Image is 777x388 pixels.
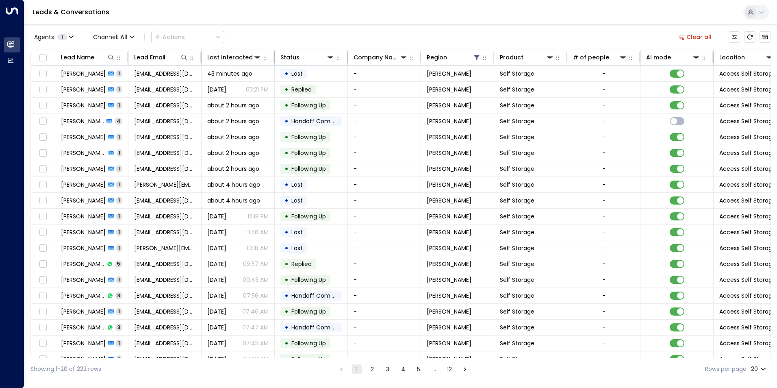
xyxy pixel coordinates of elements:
div: - [602,260,606,268]
span: 1 [116,102,122,109]
span: 1 [116,229,122,235]
div: • [284,209,289,223]
nav: pagination navigation [336,364,470,374]
div: Showing 1-20 of 222 rows [30,365,101,373]
span: Sutton [427,212,471,220]
span: Lost [291,70,303,78]
span: m.davies@puremedia.co.uk [134,181,195,189]
div: - [602,212,606,220]
span: MICHAEL RISER [61,292,105,300]
span: michael davies [61,181,106,189]
span: Sutton [427,181,471,189]
div: Last Interacted [207,52,261,62]
span: hannahfuzzbear@hotmail.co.uk [134,196,195,205]
div: - [602,196,606,205]
div: - [602,355,606,363]
div: Last Interacted [207,52,253,62]
span: Yesterday [207,339,226,347]
p: 07:45 AM [243,339,269,347]
span: Robbie Mckenzie [61,228,106,236]
div: Lead Name [61,52,115,62]
p: 07:47 AM [242,323,269,331]
span: Self Storage [500,149,534,157]
span: simon pedro [61,260,104,268]
td: - [348,209,421,224]
p: 07:20 AM [243,355,269,363]
p: 07:56 AM [243,292,269,300]
span: MICHAEL RISER [61,307,106,316]
span: 4 [115,118,122,124]
td: - [348,304,421,319]
div: • [284,130,289,144]
td: - [348,66,421,81]
span: Maria Abellanosa [61,355,106,363]
button: Go to page 2 [367,364,377,374]
div: - [602,165,606,173]
td: - [348,113,421,129]
td: - [348,272,421,288]
div: Location [719,52,773,62]
p: 09:43 AM [243,276,269,284]
span: Following Up [291,133,326,141]
span: faustocsgo@gmail.com [134,149,195,157]
div: • [284,114,289,128]
button: Go to page 3 [383,364,393,374]
div: - [602,339,606,347]
span: Yesterday [207,260,226,268]
div: • [284,273,289,287]
button: Channel:All [90,31,138,43]
span: Toggle select row [38,85,48,95]
span: Refresh [744,31,755,43]
span: Self Storage [500,133,534,141]
span: Yesterday [207,355,226,363]
span: simon pedro [61,276,106,284]
span: Toggle select row [38,116,48,126]
div: - [602,85,606,94]
span: Toggle select row [38,69,48,79]
span: Self Storage [500,355,534,363]
span: Self Storage [500,181,534,189]
div: - [602,70,606,78]
span: about 2 hours ago [207,117,259,125]
div: … [429,364,439,374]
span: Toggle select row [38,132,48,142]
div: - [602,133,606,141]
span: Ruth Nightingale [61,117,104,125]
td: - [348,129,421,145]
span: Self Storage [500,260,534,268]
span: michaelriser@hotmail.com [134,307,195,316]
div: - [602,307,606,316]
span: 1 [116,308,122,315]
span: Toggle select all [38,53,48,63]
span: Sutton [427,244,471,252]
span: Toggle select row [38,323,48,333]
span: Sutton [427,228,471,236]
span: Lost [291,228,303,236]
div: Product [500,52,523,62]
div: • [284,225,289,239]
span: Toggle select row [38,259,48,269]
span: Agents [34,34,54,40]
span: Sep 27, 2025 [207,276,226,284]
span: Toggle select row [38,338,48,349]
div: Company Name [354,52,408,62]
span: 1 [117,149,122,156]
button: Clear all [675,31,715,43]
div: • [284,289,289,303]
span: Sutton [427,339,471,347]
span: renightingale@yahoo.com [134,117,195,125]
span: Toggle select row [38,354,48,364]
span: Toggle select row [38,307,48,317]
span: 1 [116,244,122,251]
span: 3 [115,324,122,331]
span: 1 [116,355,122,362]
span: 1 [116,276,122,283]
span: Sutton [427,292,471,300]
span: Following Up [291,165,326,173]
span: Alina Parjol [61,85,106,94]
span: Handoff Completed [291,292,349,300]
span: 1 [116,70,122,77]
div: Lead Name [61,52,94,62]
div: - [602,117,606,125]
div: • [284,83,289,96]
